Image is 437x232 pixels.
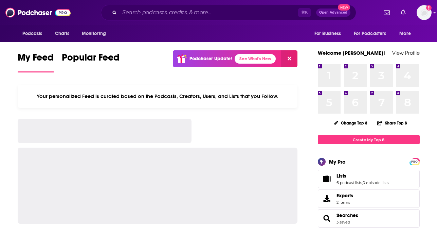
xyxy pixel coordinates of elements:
a: Welcome [PERSON_NAME]! [318,50,385,56]
a: 0 episode lists [363,180,388,185]
span: , [362,180,363,185]
a: Create My Top 8 [318,135,420,144]
a: Show notifications dropdown [381,7,393,18]
a: See What's New [235,54,276,64]
span: Popular Feed [62,52,120,67]
span: New [338,4,350,11]
span: Open Advanced [319,11,347,14]
a: 6 podcast lists [336,180,362,185]
span: Charts [55,29,70,38]
a: My Feed [18,52,54,72]
a: 3 saved [336,220,350,225]
button: Share Top 8 [377,116,407,130]
span: Logged in as gabriellaippaso [417,5,432,20]
img: User Profile [417,5,432,20]
span: Exports [336,193,353,199]
span: Monitoring [82,29,106,38]
a: Show notifications dropdown [398,7,408,18]
button: open menu [77,27,115,40]
a: Exports [318,189,420,208]
a: Lists [336,173,388,179]
button: open menu [395,27,419,40]
img: Podchaser - Follow, Share and Rate Podcasts [5,6,71,19]
span: For Business [314,29,341,38]
span: Lists [336,173,346,179]
a: View Profile [392,50,420,56]
span: Searches [318,209,420,228]
span: ⌘ K [298,8,311,17]
div: Your personalized Feed is curated based on the Podcasts, Creators, Users, and Lists that you Follow. [18,85,298,108]
span: Podcasts [22,29,42,38]
a: Charts [51,27,74,40]
a: Searches [336,212,358,218]
span: 2 items [336,200,353,205]
span: For Podcasters [354,29,386,38]
a: Popular Feed [62,52,120,72]
button: Change Top 8 [330,119,372,127]
span: Exports [320,194,334,203]
span: Lists [318,170,420,188]
p: Podchaser Update! [189,56,232,62]
button: open menu [310,27,350,40]
svg: Add a profile image [426,5,432,11]
input: Search podcasts, credits, & more... [120,7,298,18]
button: Open AdvancedNew [316,9,350,17]
button: Show profile menu [417,5,432,20]
div: Search podcasts, credits, & more... [101,5,356,20]
span: My Feed [18,52,54,67]
span: More [399,29,411,38]
a: Lists [320,174,334,184]
button: open menu [18,27,51,40]
a: PRO [411,159,419,164]
div: My Pro [329,159,346,165]
button: open menu [349,27,396,40]
a: Searches [320,214,334,223]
